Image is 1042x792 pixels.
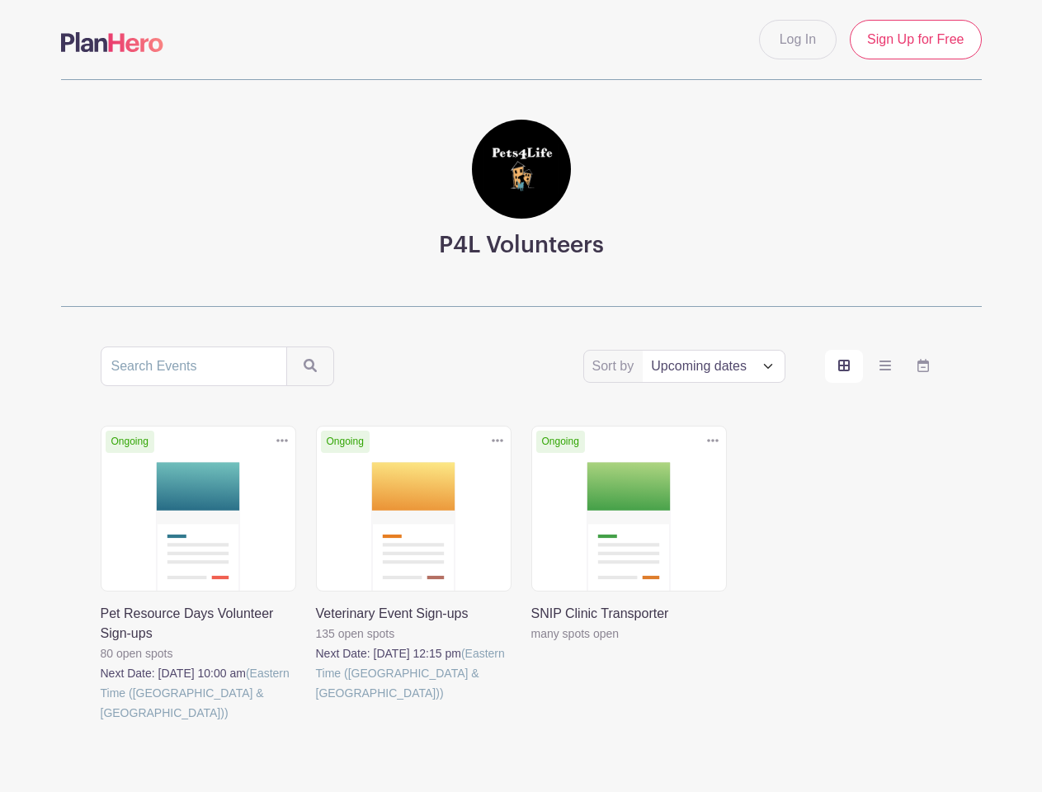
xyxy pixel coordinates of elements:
img: square%20black%20logo%20FB%20profile.jpg [472,120,571,219]
input: Search Events [101,346,287,386]
a: Sign Up for Free [850,20,981,59]
div: order and view [825,350,942,383]
a: Log In [759,20,837,59]
img: logo-507f7623f17ff9eddc593b1ce0a138ce2505c220e1c5a4e2b4648c50719b7d32.svg [61,32,163,52]
h3: P4L Volunteers [439,232,604,260]
label: Sort by [592,356,639,376]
